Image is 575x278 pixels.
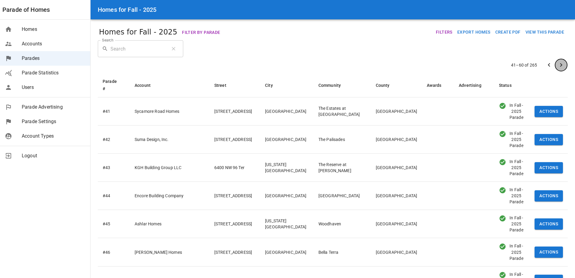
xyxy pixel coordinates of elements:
td: The Estates at [GEOGRAPHIC_DATA] [314,97,371,126]
span: Account Types [22,132,85,140]
button: View This Parade [523,27,567,38]
button: next page [555,59,567,71]
td: The Reserve at [PERSON_NAME] [314,154,371,182]
p: 41–60 of 265 [511,62,537,68]
div: In Fall - 2025 Parade [499,187,506,194]
td: [STREET_ADDRESS] [209,238,260,266]
td: [GEOGRAPHIC_DATA] [371,154,422,182]
td: The Palisades [314,126,371,154]
td: Bella Terra [314,238,371,266]
button: Actions [535,134,563,145]
div: In Fall - 2025 Parade [499,159,506,166]
button: Actions [535,190,563,201]
span: Parade # [103,78,125,92]
span: Parades [22,55,85,62]
button: Actions [535,218,563,230]
td: Sycamore Road Homes [130,97,209,126]
label: Search [102,38,113,43]
td: Encore Building Company [130,182,209,210]
td: [US_STATE][GEOGRAPHIC_DATA] [260,154,314,182]
td: [GEOGRAPHIC_DATA] [260,97,314,126]
td: #46 [98,238,130,266]
div: In Fall - 2025 Parade [505,187,525,205]
td: [GEOGRAPHIC_DATA] [260,182,314,210]
span: Street [214,82,234,89]
td: [PERSON_NAME] Homes [130,238,209,266]
td: #45 [98,210,130,238]
td: [STREET_ADDRESS] [209,126,260,154]
span: City [265,82,281,89]
td: [STREET_ADDRESS] [209,182,260,210]
td: [GEOGRAPHIC_DATA] [371,182,422,210]
div: In Fall - 2025 Parade [499,215,506,222]
input: Search [110,40,166,57]
span: Account [135,82,158,89]
span: Community [318,82,349,89]
td: #43 [98,154,130,182]
td: Woodhaven [314,210,371,238]
button: Filters [433,27,455,38]
a: Parade of Homes [2,5,50,15]
a: View This Parade [523,29,567,35]
button: Create PDF [493,27,523,38]
a: Export Homes [457,30,490,34]
td: [GEOGRAPHIC_DATA] [371,210,422,238]
button: previous page [543,59,555,71]
td: [GEOGRAPHIC_DATA] [260,238,314,266]
td: [GEOGRAPHIC_DATA] [314,182,371,210]
td: Suma Design, Inc. [130,126,209,154]
td: [GEOGRAPHIC_DATA] [260,126,314,154]
span: Status [499,82,519,89]
svg: Search [102,46,108,52]
span: Advertising [459,82,489,89]
span: Parade Settings [22,118,85,125]
div: In Fall - 2025 Parade [505,215,525,233]
td: 6400 NW 96 Ter [209,154,260,182]
button: Actions [535,247,563,258]
td: [GEOGRAPHIC_DATA] [371,238,422,266]
button: Actions [535,106,563,117]
span: Parade Statistics [22,69,85,77]
span: Accounts [22,40,85,47]
td: [STREET_ADDRESS] [209,97,260,126]
td: [STREET_ADDRESS] [209,210,260,238]
td: #41 [98,97,130,126]
div: In Fall - 2025 Parade [499,102,506,110]
div: In Fall - 2025 Parade [505,102,525,120]
span: Homes [22,26,85,33]
td: [GEOGRAPHIC_DATA] [371,97,422,126]
td: #44 [98,182,130,210]
span: Logout [22,152,85,159]
td: #42 [98,126,130,154]
td: KGH Building Group LLC [130,154,209,182]
a: Create PDF [493,29,523,35]
button: Actions [535,162,563,173]
div: In Fall - 2025 Parade [499,243,506,250]
button: Filter by Parade [180,27,222,38]
span: County [376,82,398,89]
div: Homes for Fall - 2025 [99,27,223,38]
h6: Homes for Fall - 2025 [98,5,156,15]
span: Users [22,84,85,91]
td: [GEOGRAPHIC_DATA] [371,126,422,154]
span: Awards [427,82,449,89]
span: Parade Advertising [22,103,85,111]
button: Export Homes [455,27,493,38]
div: In Fall - 2025 Parade [499,130,506,138]
td: [US_STATE][GEOGRAPHIC_DATA] [260,210,314,238]
div: In Fall - 2025 Parade [505,243,525,261]
td: Ashlar Homes [130,210,209,238]
div: In Fall - 2025 Parade [505,130,525,149]
div: In Fall - 2025 Parade [505,159,525,177]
